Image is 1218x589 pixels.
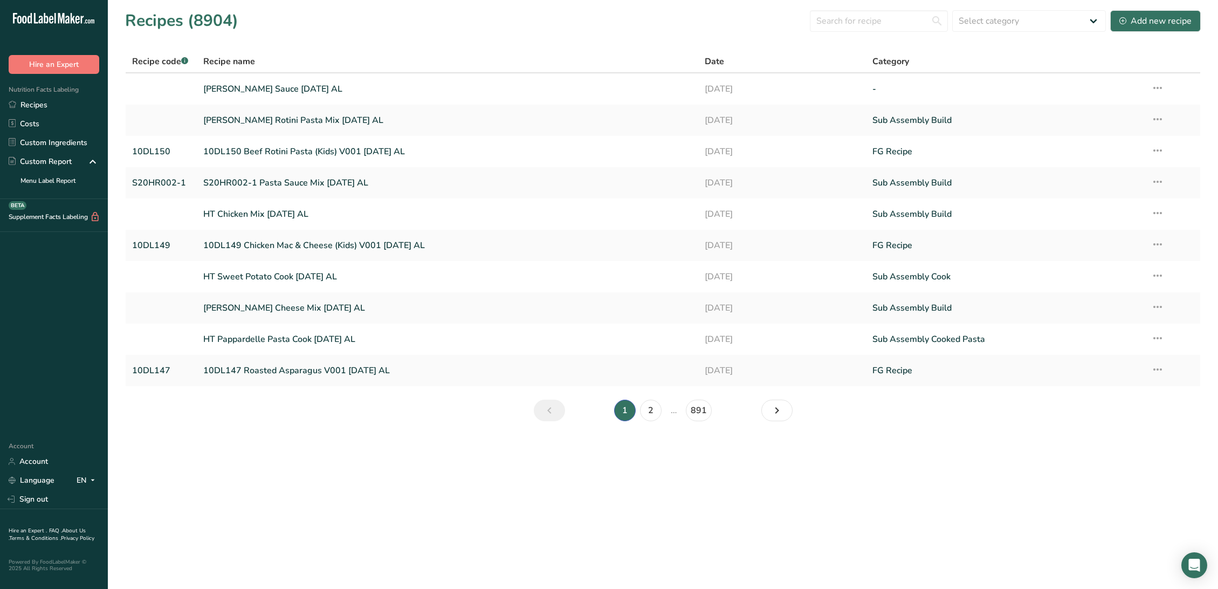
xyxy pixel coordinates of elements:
a: 10DL149 Chicken Mac & Cheese (Kids) V001 [DATE] AL [203,234,692,257]
a: 10DL147 [132,359,190,382]
button: Hire an Expert [9,55,99,74]
a: [DATE] [705,172,859,194]
a: 10DL150 [132,140,190,163]
a: Previous page [534,400,565,421]
div: Powered By FoodLabelMaker © 2025 All Rights Reserved [9,559,99,572]
div: Custom Report [9,156,72,167]
span: Date [705,55,724,68]
a: HT Pappardelle Pasta Cook [DATE] AL [203,328,692,351]
a: - [872,78,1138,100]
a: Next page [761,400,793,421]
a: 10DL150 Beef Rotini Pasta (Kids) V001 [DATE] AL [203,140,692,163]
a: [DATE] [705,359,859,382]
a: [DATE] [705,203,859,225]
a: Sub Assembly Build [872,203,1138,225]
a: About Us . [9,527,86,542]
a: 10DL149 [132,234,190,257]
h1: Recipes (8904) [125,9,238,33]
a: Page 891. [686,400,712,421]
a: Sub Assembly Build [872,172,1138,194]
a: S20HR002-1 Pasta Sauce Mix [DATE] AL [203,172,692,194]
span: Recipe name [203,55,255,68]
a: 10DL147 Roasted Asparagus V001 [DATE] AL [203,359,692,382]
a: Sub Assembly Cook [872,265,1138,288]
span: Recipe code [132,56,188,67]
a: [DATE] [705,234,859,257]
input: Search for recipe [810,10,948,32]
a: [PERSON_NAME] Cheese Mix [DATE] AL [203,297,692,319]
a: [DATE] [705,109,859,132]
a: Sub Assembly Build [872,297,1138,319]
span: Category [872,55,909,68]
a: [DATE] [705,297,859,319]
a: Hire an Expert . [9,527,47,535]
a: HT Chicken Mix [DATE] AL [203,203,692,225]
a: FG Recipe [872,234,1138,257]
button: Add new recipe [1110,10,1201,32]
a: Language [9,471,54,490]
a: S20HR002-1 [132,172,190,194]
a: [PERSON_NAME] Rotini Pasta Mix [DATE] AL [203,109,692,132]
div: Open Intercom Messenger [1181,552,1207,578]
a: [DATE] [705,140,859,163]
a: FG Recipe [872,140,1138,163]
a: [PERSON_NAME] Sauce [DATE] AL [203,78,692,100]
div: EN [77,474,99,487]
a: Sub Assembly Cooked Pasta [872,328,1138,351]
a: Privacy Policy [61,535,94,542]
div: Add new recipe [1119,15,1192,28]
a: Page 2. [640,400,662,421]
div: BETA [9,201,26,210]
a: [DATE] [705,328,859,351]
a: Terms & Conditions . [9,535,61,542]
a: [DATE] [705,78,859,100]
a: FG Recipe [872,359,1138,382]
a: [DATE] [705,265,859,288]
a: FAQ . [49,527,62,535]
a: Sub Assembly Build [872,109,1138,132]
a: HT Sweet Potato Cook [DATE] AL [203,265,692,288]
